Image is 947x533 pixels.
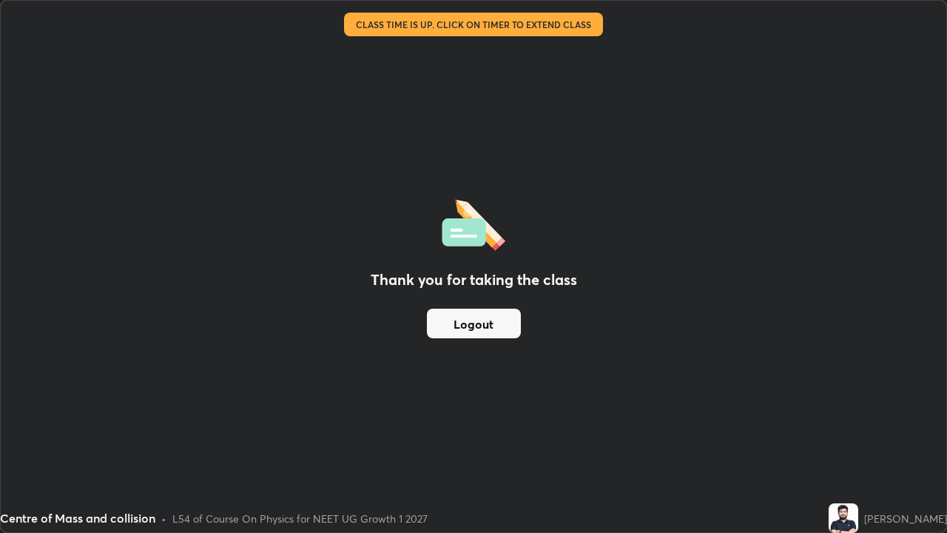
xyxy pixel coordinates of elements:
div: [PERSON_NAME] [864,511,947,526]
div: • [161,511,166,526]
img: offlineFeedback.1438e8b3.svg [442,195,505,251]
h2: Thank you for taking the class [371,269,577,291]
img: 28681843d65944dd995427fb58f58e2f.jpg [829,503,858,533]
div: L54 of Course On Physics for NEET UG Growth 1 2027 [172,511,428,526]
button: Logout [427,309,521,338]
